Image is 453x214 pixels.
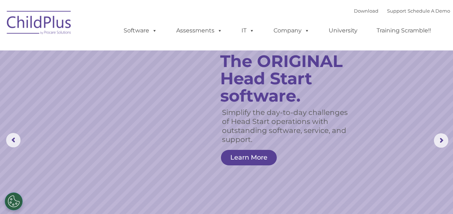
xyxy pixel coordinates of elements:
[369,23,438,38] a: Training Scramble!!
[266,23,317,38] a: Company
[3,6,75,42] img: ChildPlus by Procare Solutions
[354,8,450,14] font: |
[116,23,164,38] a: Software
[408,8,450,14] a: Schedule A Demo
[169,23,230,38] a: Assessments
[221,150,277,165] a: Learn More
[222,108,355,144] rs-layer: Simplify the day-to-day challenges of Head Start operations with outstanding software, service, a...
[387,8,406,14] a: Support
[234,23,262,38] a: IT
[321,23,365,38] a: University
[354,8,378,14] a: Download
[220,53,361,104] rs-layer: The ORIGINAL Head Start software.
[5,192,23,210] button: Cookies Settings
